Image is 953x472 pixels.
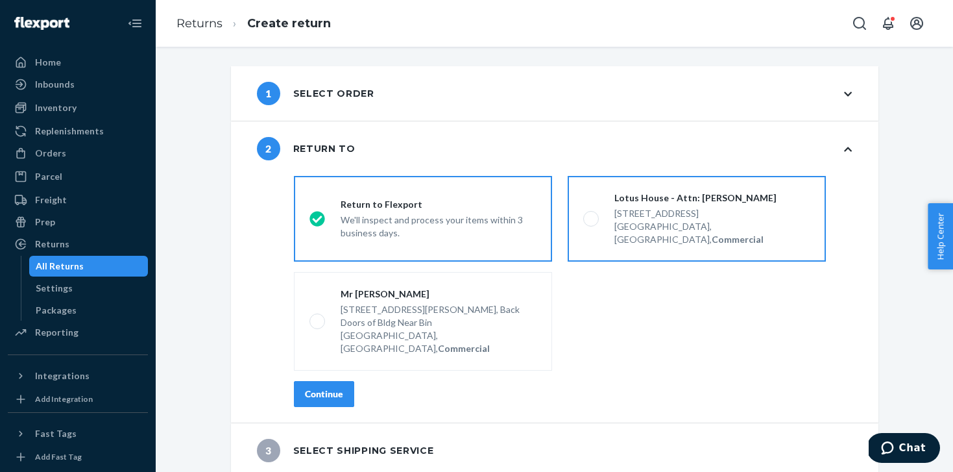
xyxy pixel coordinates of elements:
div: Settings [36,282,73,295]
a: Returns [8,234,148,255]
a: Add Fast Tag [8,449,148,465]
span: 1 [257,82,280,105]
strong: Commercial [438,343,490,354]
div: Return to [257,137,356,160]
ol: breadcrumbs [166,5,341,43]
iframe: Opens a widget where you can chat to one of our agents [869,433,940,466]
a: Parcel [8,166,148,187]
a: Orders [8,143,148,164]
div: [STREET_ADDRESS][PERSON_NAME], Back Doors of Bldg Near Bin [341,303,537,329]
div: Returns [35,238,69,251]
a: Packages [29,300,149,321]
div: Select order [257,82,374,105]
a: Inbounds [8,74,148,95]
div: Home [35,56,61,69]
button: Help Center [928,203,953,269]
a: All Returns [29,256,149,277]
button: Open Search Box [847,10,873,36]
div: Return to Flexport [341,198,537,211]
div: Add Integration [35,393,93,404]
div: Inbounds [35,78,75,91]
div: Select shipping service [257,439,434,462]
button: Integrations [8,366,148,386]
div: Inventory [35,101,77,114]
div: [GEOGRAPHIC_DATA], [GEOGRAPHIC_DATA], [614,220,810,246]
div: Prep [35,216,55,229]
a: Add Integration [8,391,148,407]
a: Settings [29,278,149,299]
button: Fast Tags [8,423,148,444]
button: Continue [294,381,354,407]
a: Home [8,52,148,73]
div: Orders [35,147,66,160]
div: [GEOGRAPHIC_DATA], [GEOGRAPHIC_DATA], [341,329,537,355]
div: Lotus House - Attn: [PERSON_NAME] [614,192,810,205]
span: 2 [257,137,280,160]
a: Reporting [8,322,148,343]
strong: Commercial [712,234,764,245]
a: Inventory [8,97,148,118]
a: Returns [176,16,223,31]
div: Parcel [35,170,62,183]
div: We'll inspect and process your items within 3 business days. [341,211,537,240]
div: Continue [305,388,343,401]
div: Fast Tags [35,427,77,440]
div: Reporting [35,326,78,339]
button: Open account menu [904,10,930,36]
div: [STREET_ADDRESS] [614,207,810,220]
button: Close Navigation [122,10,148,36]
a: Create return [247,16,331,31]
div: Add Fast Tag [35,451,82,462]
div: Freight [35,193,67,206]
div: Integrations [35,369,90,382]
div: All Returns [36,260,84,273]
button: Open notifications [875,10,901,36]
img: Flexport logo [14,17,69,30]
div: Packages [36,304,77,317]
span: 3 [257,439,280,462]
a: Replenishments [8,121,148,142]
a: Freight [8,190,148,210]
a: Prep [8,212,148,232]
div: Replenishments [35,125,104,138]
div: Mr [PERSON_NAME] [341,288,537,301]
